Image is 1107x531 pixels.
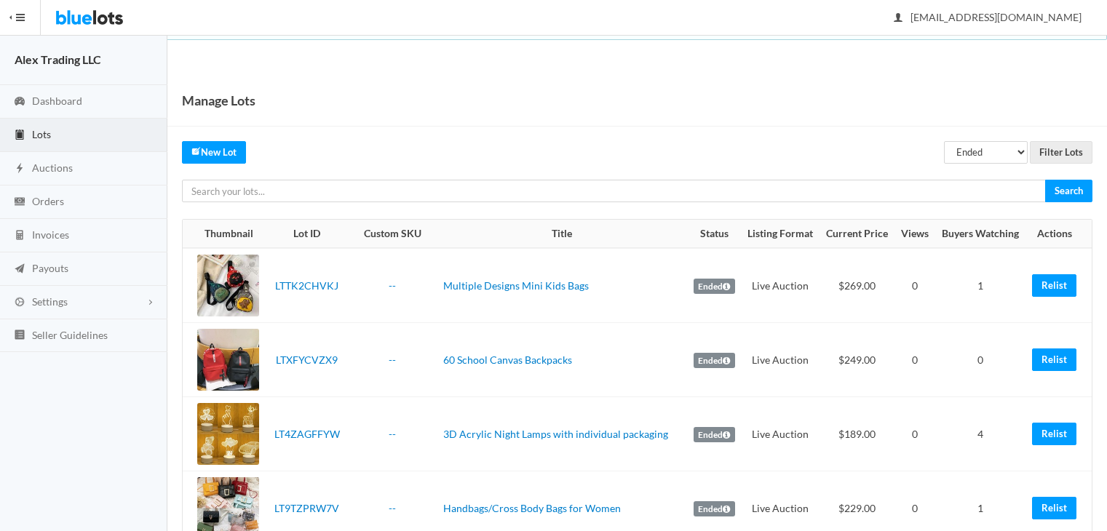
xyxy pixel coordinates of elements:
h1: Manage Lots [182,89,255,111]
span: [EMAIL_ADDRESS][DOMAIN_NAME] [894,11,1082,23]
td: Live Auction [741,248,820,323]
span: Invoices [32,228,69,241]
span: Lots [32,128,51,140]
a: Handbags/Cross Body Bags for Women [443,502,621,514]
label: Ended [694,353,735,369]
a: LT9TZPRW7V [274,502,339,514]
th: Custom SKU [348,220,437,249]
th: Thumbnail [183,220,266,249]
a: Multiple Designs Mini Kids Bags [443,279,589,292]
span: Dashboard [32,95,82,107]
td: 0 [895,248,935,323]
span: Settings [32,295,68,308]
ion-icon: calculator [12,229,27,243]
span: Seller Guidelines [32,329,108,341]
td: $269.00 [820,248,894,323]
ion-icon: clipboard [12,129,27,143]
td: $249.00 [820,323,894,397]
td: 4 [935,397,1025,471]
th: Views [895,220,935,249]
input: Search your lots... [182,180,1046,202]
label: Ended [694,427,735,443]
td: 0 [895,397,935,471]
a: Relist [1032,497,1076,519]
th: Actions [1025,220,1092,249]
th: Listing Format [741,220,820,249]
th: Title [437,220,687,249]
a: createNew Lot [182,141,246,164]
ion-icon: cash [12,196,27,209]
span: Orders [32,195,64,207]
strong: Alex Trading LLC [15,52,101,66]
td: 0 [935,323,1025,397]
a: Relist [1032,423,1076,445]
a: 60 School Canvas Backpacks [443,354,572,366]
ion-icon: list box [12,329,27,343]
label: Ended [694,501,735,517]
span: Auctions [32,161,73,174]
a: Relist [1032,348,1076,371]
ion-icon: cog [12,296,27,310]
a: LTXFYCVZX9 [276,354,338,366]
ion-icon: flash [12,162,27,176]
input: Filter Lots [1030,141,1092,164]
th: Buyers Watching [935,220,1025,249]
td: $189.00 [820,397,894,471]
th: Current Price [820,220,894,249]
a: Relist [1032,274,1076,297]
a: -- [389,279,396,292]
label: Ended [694,279,735,295]
td: 1 [935,248,1025,323]
ion-icon: person [891,12,905,25]
a: LTTK2CHVKJ [275,279,338,292]
input: Search [1045,180,1092,202]
td: 0 [895,323,935,397]
ion-icon: speedometer [12,95,27,109]
ion-icon: paper plane [12,263,27,276]
a: -- [389,354,396,366]
span: Payouts [32,262,68,274]
td: Live Auction [741,397,820,471]
a: 3D Acrylic Night Lamps with individual packaging [443,428,668,440]
th: Lot ID [266,220,347,249]
a: -- [389,428,396,440]
th: Status [687,220,741,249]
ion-icon: create [191,146,201,156]
a: LT4ZAGFFYW [274,428,340,440]
a: -- [389,502,396,514]
td: Live Auction [741,323,820,397]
